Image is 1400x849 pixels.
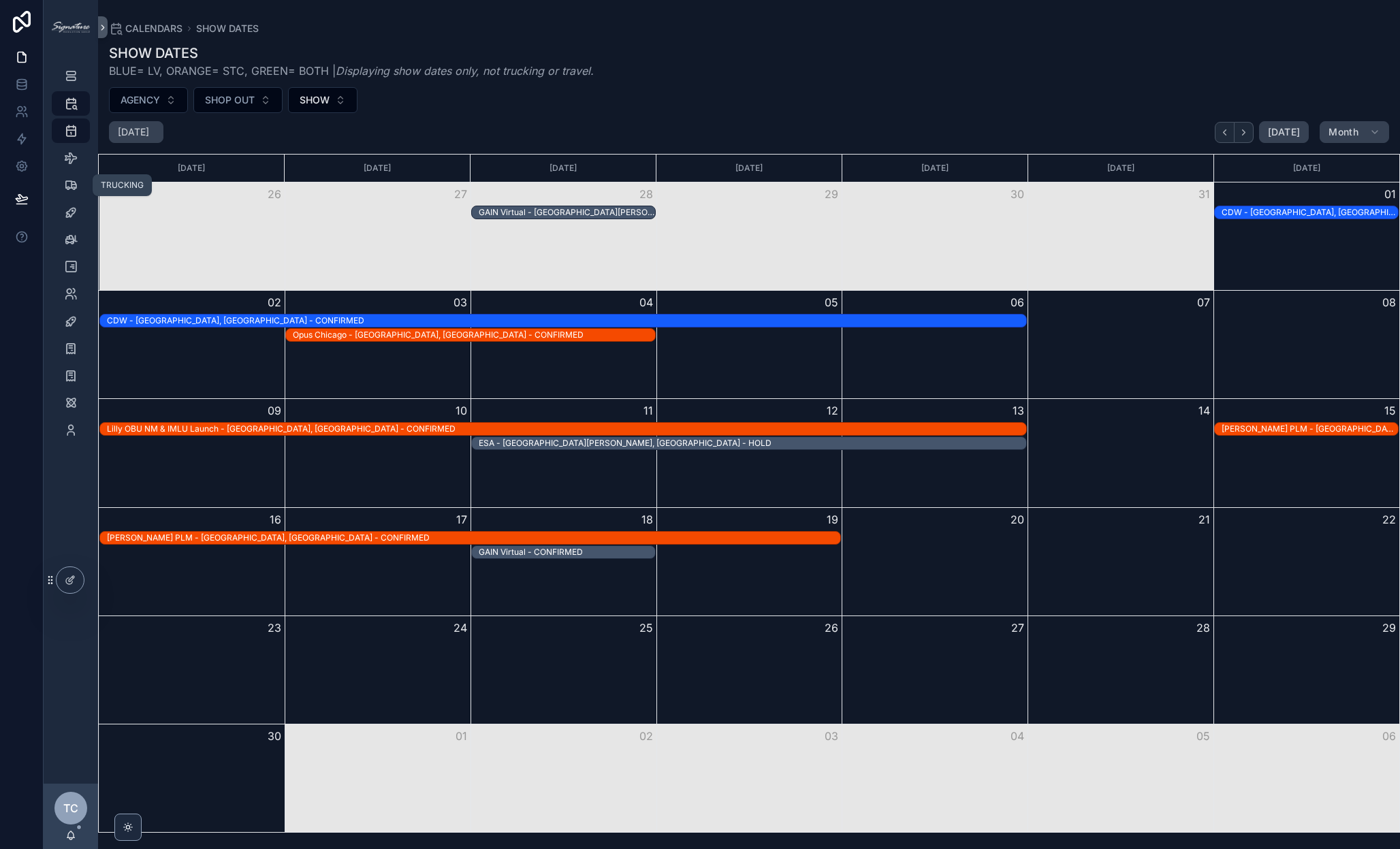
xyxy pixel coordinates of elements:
[825,294,838,310] button: 05
[1259,121,1309,143] button: [DATE]
[827,511,838,528] button: 19
[121,93,160,107] span: AGENCY
[639,294,653,310] button: 04
[479,547,655,558] div: GAIN Virtual - CONFIRMED
[98,154,1400,833] div: Month View
[1011,728,1024,744] button: 04
[844,155,1025,182] div: [DATE]
[107,423,1026,434] div: Lilly OBU NM & IMLU Launch - [GEOGRAPHIC_DATA], [GEOGRAPHIC_DATA] - CONFIRMED
[293,330,655,340] div: Opus Chicago - [GEOGRAPHIC_DATA], [GEOGRAPHIC_DATA] - CONFIRMED
[639,728,653,744] button: 02
[1198,402,1210,419] button: 14
[1013,402,1024,419] button: 13
[1222,423,1398,434] div: [PERSON_NAME] PLM - [GEOGRAPHIC_DATA], [GEOGRAPHIC_DATA] - CONFIRMED
[1011,511,1024,528] button: 20
[268,186,281,202] button: 26
[479,546,655,558] div: GAIN Virtual - CONFIRMED
[101,180,144,191] div: TRUCKING
[109,22,182,35] a: CALENDARS
[479,206,655,219] div: GAIN Virtual - St Charles, IL - CONFIRMED
[1329,126,1358,138] span: Month
[52,22,90,33] img: App logo
[1198,511,1210,528] button: 21
[268,294,281,310] button: 02
[1384,186,1396,202] button: 01
[479,207,655,218] div: GAIN Virtual - [GEOGRAPHIC_DATA][PERSON_NAME], [GEOGRAPHIC_DATA] - CONFIRMED
[1268,126,1300,138] span: [DATE]
[196,22,259,35] a: SHOW DATES
[639,620,653,636] button: 25
[101,155,282,182] div: [DATE]
[1384,402,1396,419] button: 15
[639,186,653,202] button: 28
[1382,620,1396,636] button: 29
[1030,155,1211,182] div: [DATE]
[268,728,281,744] button: 30
[1196,728,1210,744] button: 05
[107,423,1026,435] div: Lilly OBU NM & IMLU Launch - Chicago, IL - CONFIRMED
[1320,121,1389,143] button: Month
[825,620,838,636] button: 26
[643,402,653,419] button: 11
[1011,620,1024,636] button: 27
[825,728,838,744] button: 03
[827,402,838,419] button: 12
[454,620,467,636] button: 24
[479,437,1027,449] div: ESA - St Charles, IL - HOLD
[825,186,838,202] button: 29
[1222,206,1398,219] div: CDW - Las Vegas, NV - CONFIRMED
[1215,122,1235,143] button: Back
[107,532,840,544] div: Madrigal PLM - Boston, MA - CONFIRMED
[268,620,281,636] button: 23
[287,155,468,182] div: [DATE]
[1216,155,1397,182] div: [DATE]
[118,125,149,139] h2: [DATE]
[336,64,594,78] em: Displaying show dates only, not trucking or travel.
[479,438,1027,449] div: ESA - [GEOGRAPHIC_DATA][PERSON_NAME], [GEOGRAPHIC_DATA] - HOLD
[293,329,655,341] div: Opus Chicago - Chicago, IL - CONFIRMED
[454,294,467,310] button: 03
[107,532,840,543] div: [PERSON_NAME] PLM - [GEOGRAPHIC_DATA], [GEOGRAPHIC_DATA] - CONFIRMED
[205,93,255,107] span: SHOP OUT
[44,54,98,460] div: scrollable content
[473,155,654,182] div: [DATE]
[109,63,594,79] span: BLUE= LV, ORANGE= STC, GREEN= BOTH |
[125,22,182,35] span: CALENDARS
[1222,423,1398,435] div: Madrigal PLM - Boston, MA - CONFIRMED
[658,155,840,182] div: [DATE]
[63,800,78,816] span: TC
[1382,728,1396,744] button: 06
[270,511,281,528] button: 16
[193,87,283,113] button: Select Button
[109,87,188,113] button: Select Button
[107,315,1026,326] div: CDW - [GEOGRAPHIC_DATA], [GEOGRAPHIC_DATA] - CONFIRMED
[1382,511,1396,528] button: 22
[268,402,281,419] button: 09
[1222,207,1398,218] div: CDW - [GEOGRAPHIC_DATA], [GEOGRAPHIC_DATA] - CONFIRMED
[1198,186,1210,202] button: 31
[456,511,467,528] button: 17
[454,186,467,202] button: 27
[300,93,330,107] span: SHOW
[456,728,467,744] button: 01
[1382,294,1396,310] button: 08
[1235,122,1254,143] button: Next
[109,44,594,63] h1: SHOW DATES
[1197,294,1210,310] button: 07
[288,87,357,113] button: Select Button
[1011,186,1024,202] button: 30
[641,511,653,528] button: 18
[107,315,1026,327] div: CDW - Las Vegas, NV - CONFIRMED
[456,402,467,419] button: 10
[1011,294,1024,310] button: 06
[1196,620,1210,636] button: 28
